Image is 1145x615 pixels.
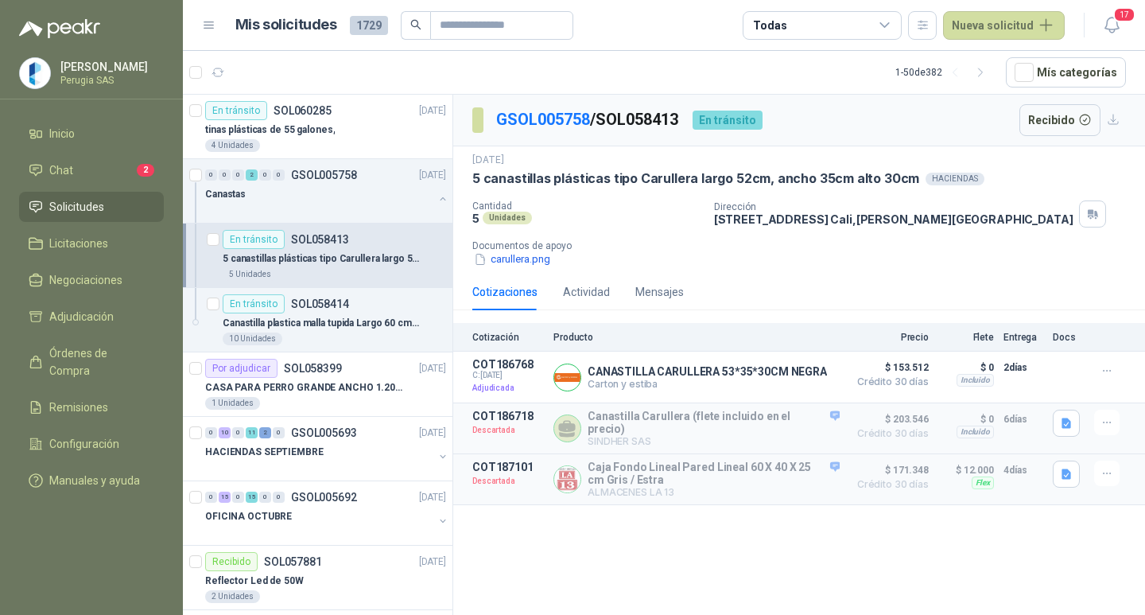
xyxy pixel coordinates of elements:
p: Canastas [205,187,246,202]
a: En tránsitoSOL0584135 canastillas plásticas tipo Carullera largo 52cm, ancho 35cm alto 30cm5 Unid... [183,224,452,288]
span: Chat [49,162,73,179]
a: Manuales y ayuda [19,465,164,496]
p: tinas plásticas de 55 galones, [205,123,335,138]
a: 0 15 0 15 0 0 GSOL005692[DATE] OFICINA OCTUBRE [205,488,449,539]
span: Inicio [49,125,75,142]
a: Órdenes de Compra [19,338,164,386]
p: Cantidad [472,200,701,212]
div: 0 [219,169,231,181]
p: GSOL005758 [291,169,357,181]
p: $ 0 [938,358,994,377]
p: SOL058399 [284,363,342,374]
span: Negociaciones [49,271,122,289]
p: CANASTILLA CARULLERA 53*35*30CM NEGRA [588,365,827,378]
p: COT186718 [472,410,544,422]
a: Inicio [19,119,164,149]
a: Configuración [19,429,164,459]
a: En tránsitoSOL058414Canastilla plastica malla tupida Largo 60 cm, Ancho 40 cm, Alto 25 cm.10 Unid... [183,288,452,352]
img: Company Logo [554,364,580,391]
button: Mís categorías [1006,57,1126,88]
span: Remisiones [49,399,108,416]
p: COT187101 [472,461,544,473]
div: En tránsito [205,101,267,120]
p: GSOL005692 [291,492,357,503]
span: 2 [137,164,154,177]
div: Por adjudicar [205,359,278,378]
p: SOL058413 [291,234,349,245]
div: 15 [219,492,231,503]
p: $ 0 [938,410,994,429]
div: 1 - 50 de 382 [895,60,993,85]
p: [DATE] [419,555,446,570]
span: Manuales y ayuda [49,472,140,489]
div: En tránsito [223,294,285,313]
p: Precio [849,332,929,343]
a: Negociaciones [19,265,164,295]
p: Dirección [714,201,1073,212]
a: Por adjudicarSOL058399[DATE] CASA PARA PERRO GRANDE ANCHO 1.20x1.00 x1.201 Unidades [183,352,452,417]
div: 2 Unidades [205,590,260,603]
button: Nueva solicitud [943,11,1065,40]
div: 0 [273,427,285,438]
p: Perugia SAS [60,76,160,85]
div: Incluido [957,374,994,387]
p: Documentos de apoyo [472,240,1139,251]
p: 6 días [1003,410,1043,429]
p: SINDHER SAS [588,435,840,447]
a: Adjudicación [19,302,164,332]
p: $ 12.000 [938,461,994,480]
p: 5 canastillas plásticas tipo Carullera largo 52cm, ancho 35cm alto 30cm [472,170,919,187]
div: 0 [259,169,271,181]
p: Canastilla plastica malla tupida Largo 60 cm, Ancho 40 cm, Alto 25 cm. [223,316,421,331]
span: $ 203.546 [849,410,929,429]
div: 0 [232,492,244,503]
div: 0 [232,169,244,181]
span: Adjudicación [49,308,114,325]
div: Cotizaciones [472,283,538,301]
p: 5 canastillas plásticas tipo Carullera largo 52cm, ancho 35cm alto 30cm [223,251,421,267]
p: Reflector Led de 50W [205,574,304,589]
a: Licitaciones [19,228,164,259]
div: En tránsito [693,111,763,130]
div: 0 [205,427,217,438]
p: [DATE] [419,361,446,376]
a: 0 0 0 2 0 0 GSOL005758[DATE] Canastas [205,165,449,216]
span: $ 153.512 [849,358,929,377]
p: Descartada [472,422,544,438]
div: 5 Unidades [223,268,278,281]
span: Crédito 30 días [849,480,929,489]
a: Chat2 [19,155,164,185]
p: 4 días [1003,461,1043,480]
p: [STREET_ADDRESS] Cali , [PERSON_NAME][GEOGRAPHIC_DATA] [714,212,1073,226]
p: / SOL058413 [496,107,680,132]
p: Carton y estiba [588,378,827,390]
div: 2 [259,427,271,438]
a: Remisiones [19,392,164,422]
p: COT186768 [472,358,544,371]
div: Incluido [957,426,994,438]
div: 10 Unidades [223,333,282,345]
span: Crédito 30 días [849,429,929,438]
p: Producto [553,332,840,343]
button: carullera.png [472,251,552,268]
p: 5 [472,212,479,225]
p: SOL060285 [274,105,332,116]
div: 15 [246,492,258,503]
p: GSOL005693 [291,427,357,438]
p: Caja Fondo Lineal Pared Lineal 60 X 40 X 25 cm Gris / Estra [588,461,840,486]
img: Company Logo [554,466,580,492]
p: OFICINA OCTUBRE [205,509,292,524]
span: 1729 [350,16,388,35]
p: Flete [938,332,994,343]
h1: Mis solicitudes [235,14,337,37]
div: HACIENDAS [926,173,984,185]
a: GSOL005758 [496,110,590,129]
p: Adjudicada [472,380,544,396]
span: 17 [1113,7,1135,22]
div: 11 [246,427,258,438]
p: [DATE] [419,426,446,441]
img: Company Logo [20,58,50,88]
p: CASA PARA PERRO GRANDE ANCHO 1.20x1.00 x1.20 [205,380,403,395]
div: 0 [259,492,271,503]
span: Órdenes de Compra [49,344,149,380]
